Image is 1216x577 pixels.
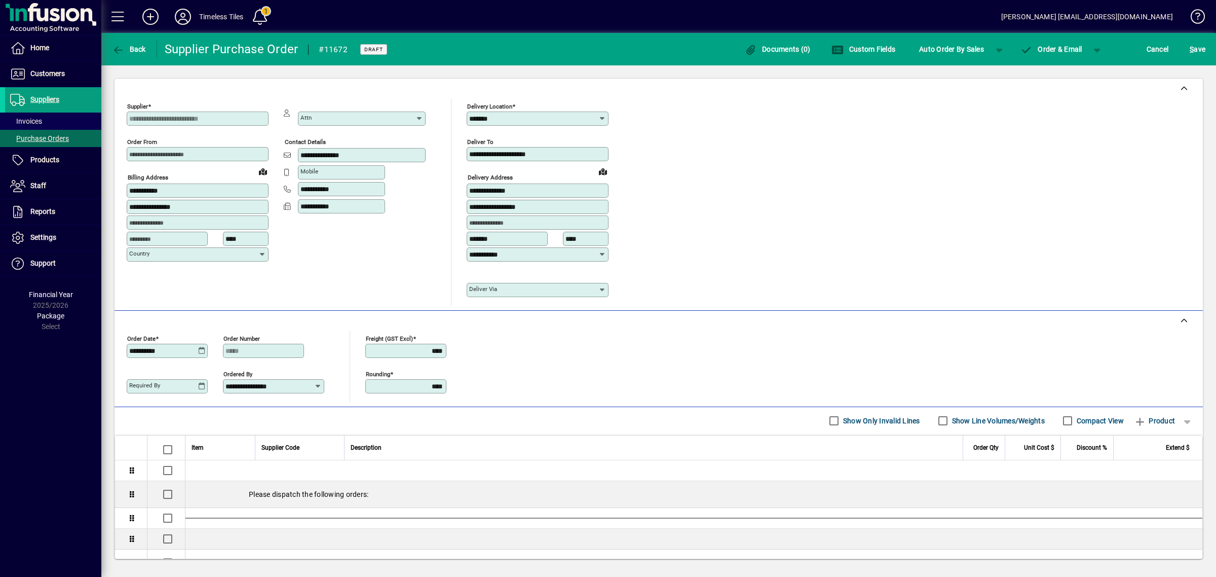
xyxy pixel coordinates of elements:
[5,251,101,276] a: Support
[1166,442,1190,453] span: Extend $
[1190,41,1205,57] span: ave
[109,40,148,58] button: Back
[192,442,204,453] span: Item
[1077,442,1107,453] span: Discount %
[1129,412,1180,430] button: Product
[829,40,898,58] button: Custom Fields
[199,9,243,25] div: Timeless Tiles
[37,312,64,320] span: Package
[5,130,101,147] a: Purchase Orders
[30,44,49,52] span: Home
[841,416,920,426] label: Show Only Invalid Lines
[831,45,895,53] span: Custom Fields
[1187,40,1208,58] button: Save
[1075,416,1124,426] label: Compact View
[30,69,65,78] span: Customers
[1015,40,1087,58] button: Order & Email
[5,148,101,173] a: Products
[300,114,312,121] mat-label: Attn
[300,168,318,175] mat-label: Mobile
[914,40,989,58] button: Auto Order By Sales
[5,113,101,130] a: Invoices
[950,416,1045,426] label: Show Line Volumes/Weights
[1144,40,1171,58] button: Cancel
[467,103,512,110] mat-label: Delivery Location
[30,156,59,164] span: Products
[5,173,101,199] a: Staff
[742,40,813,58] button: Documents (0)
[127,103,148,110] mat-label: Supplier
[319,42,348,58] div: #11672
[973,442,999,453] span: Order Qty
[1183,2,1203,35] a: Knowledge Base
[134,8,167,26] button: Add
[185,550,1202,576] div: ** sample to showroom please, please supply with label etc
[10,134,69,142] span: Purchase Orders
[1020,45,1082,53] span: Order & Email
[223,335,260,342] mat-label: Order number
[30,207,55,215] span: Reports
[366,370,390,377] mat-label: Rounding
[223,370,252,377] mat-label: Ordered by
[30,95,59,103] span: Suppliers
[30,182,46,190] span: Staff
[467,138,493,146] mat-label: Deliver To
[127,138,157,146] mat-label: Order from
[129,382,160,389] mat-label: Required by
[127,335,156,342] mat-label: Order date
[1134,413,1175,429] span: Product
[129,250,149,257] mat-label: Country
[5,199,101,225] a: Reports
[101,40,157,58] app-page-header-button: Back
[167,8,199,26] button: Profile
[255,163,271,179] a: View on map
[351,442,382,453] span: Description
[745,45,811,53] span: Documents (0)
[919,41,984,57] span: Auto Order By Sales
[30,233,56,241] span: Settings
[1147,41,1169,57] span: Cancel
[469,285,497,293] mat-label: Deliver via
[165,41,298,57] div: Supplier Purchase Order
[261,442,299,453] span: Supplier Code
[29,291,73,299] span: Financial Year
[5,61,101,87] a: Customers
[5,225,101,250] a: Settings
[1001,9,1173,25] div: [PERSON_NAME] [EMAIL_ADDRESS][DOMAIN_NAME]
[112,45,146,53] span: Back
[10,117,42,125] span: Invoices
[1190,45,1194,53] span: S
[185,481,1202,508] div: Please dispatch the following orders:
[5,35,101,61] a: Home
[595,163,611,179] a: View on map
[364,46,383,53] span: Draft
[30,259,56,267] span: Support
[1024,442,1054,453] span: Unit Cost $
[366,335,413,342] mat-label: Freight (GST excl)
